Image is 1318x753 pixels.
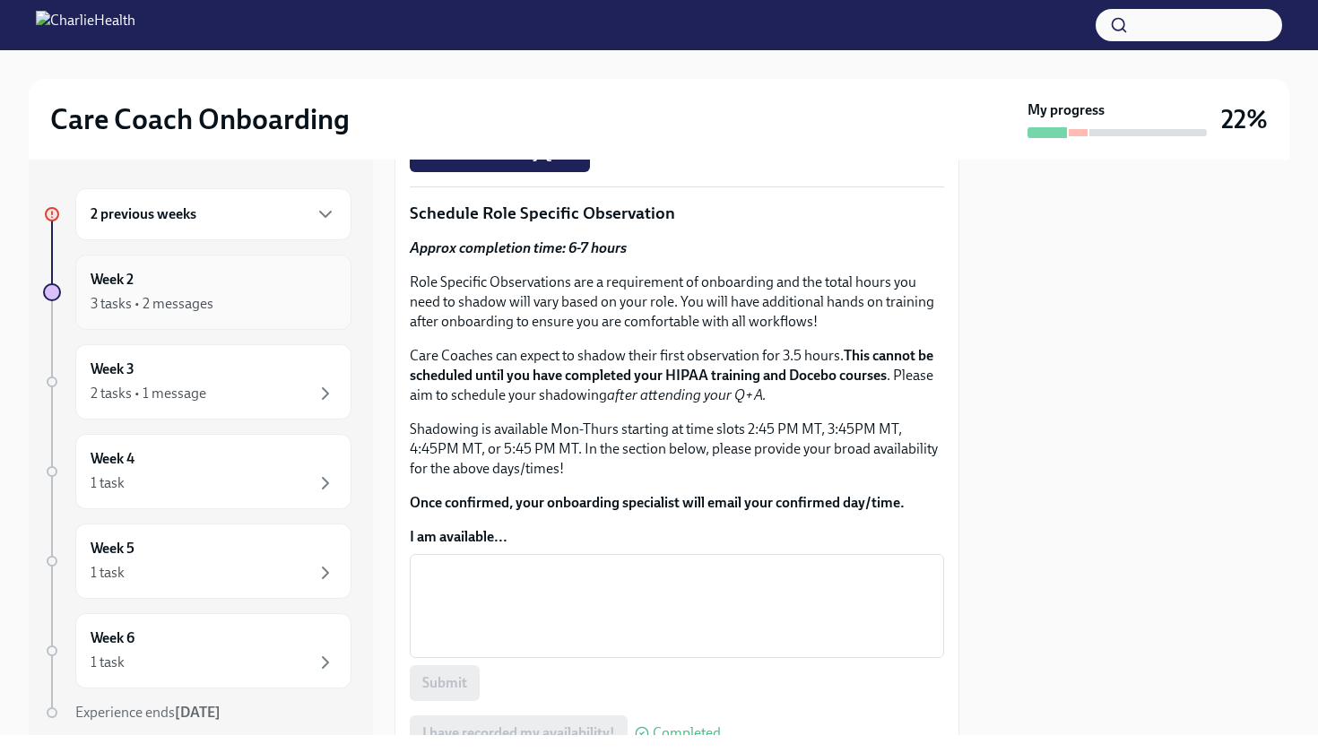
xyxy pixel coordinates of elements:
div: 1 task [91,563,125,583]
a: Week 51 task [43,524,351,599]
span: Experience ends [75,704,221,721]
p: Care Coaches can expect to shadow their first observation for 3.5 hours. . Please aim to schedule... [410,346,944,405]
p: Schedule Role Specific Observation [410,202,944,225]
span: Completed [653,726,721,740]
strong: [DATE] [175,704,221,721]
div: 2 tasks • 1 message [91,384,206,403]
div: 2 previous weeks [75,188,351,240]
h6: Week 5 [91,539,134,558]
strong: Once confirmed, your onboarding specialist will email your confirmed day/time. [410,494,905,511]
div: 1 task [91,473,125,493]
h3: 22% [1221,103,1268,135]
h6: Week 4 [91,449,134,469]
a: Week 41 task [43,434,351,509]
a: Week 23 tasks • 2 messages [43,255,351,330]
strong: My progress [1028,100,1105,120]
h2: Care Coach Onboarding [50,101,350,137]
h6: Week 3 [91,359,134,379]
em: after attending your Q+A. [607,386,767,403]
h6: Week 6 [91,628,134,648]
p: Shadowing is available Mon-Thurs starting at time slots 2:45 PM MT, 3:45PM MT, 4:45PM MT, or 5:45... [410,420,944,479]
strong: Approx completion time: 6-7 hours [410,239,627,256]
p: Role Specific Observations are a requirement of onboarding and the total hours you need to shadow... [410,273,944,332]
div: 3 tasks • 2 messages [91,294,213,314]
label: I am available... [410,527,944,547]
h6: Week 2 [91,270,134,290]
img: CharlieHealth [36,11,135,39]
a: Week 32 tasks • 1 message [43,344,351,420]
h6: 2 previous weeks [91,204,196,224]
div: 1 task [91,653,125,672]
a: Week 61 task [43,613,351,688]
